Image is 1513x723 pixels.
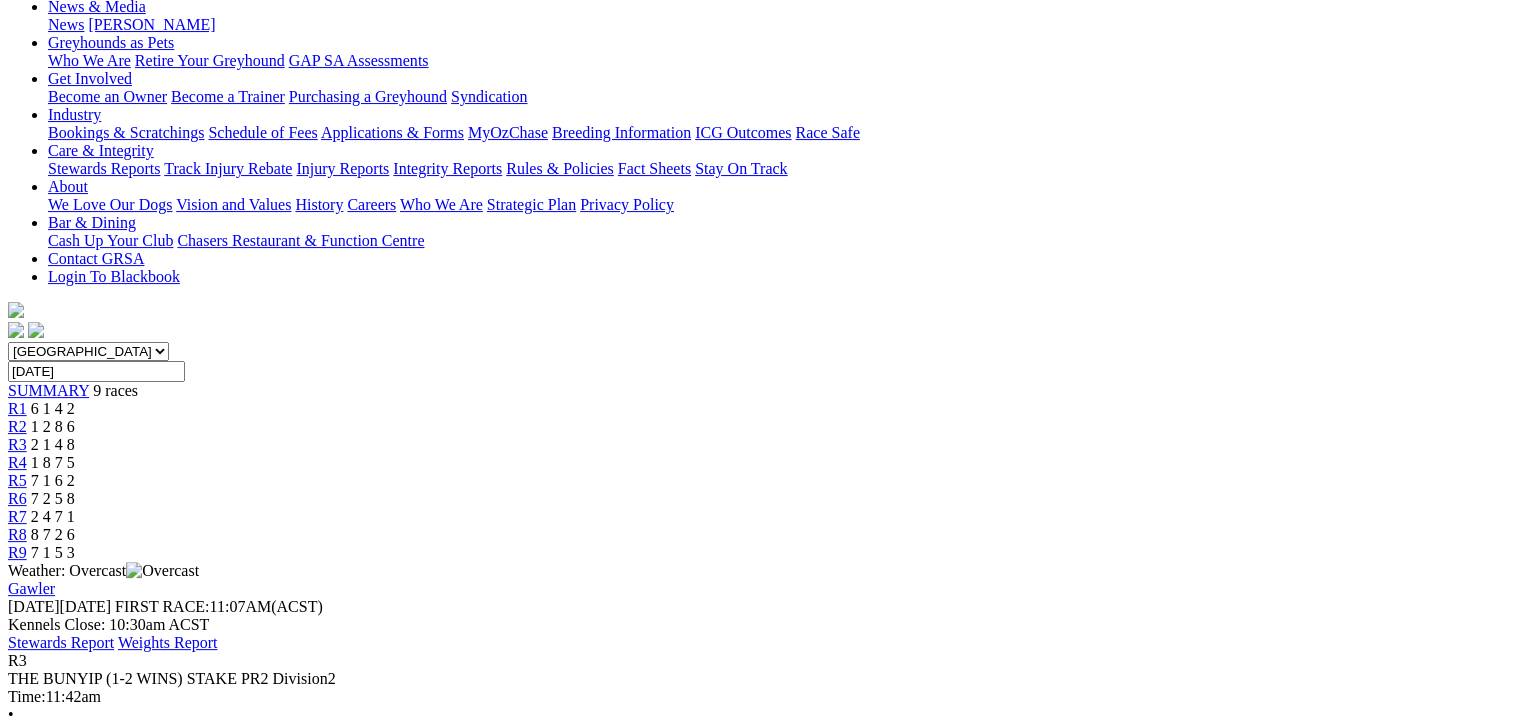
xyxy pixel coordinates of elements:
[48,214,136,231] a: Bar & Dining
[552,124,691,141] a: Breeding Information
[48,232,1505,250] div: Bar & Dining
[8,382,89,399] a: SUMMARY
[695,124,791,141] a: ICG Outcomes
[48,124,1505,142] div: Industry
[88,16,215,33] a: [PERSON_NAME]
[8,472,27,489] a: R5
[177,232,424,249] a: Chasers Restaurant & Function Centre
[126,562,199,580] img: Overcast
[8,688,46,705] span: Time:
[115,598,209,615] span: FIRST RACE:
[31,508,75,525] span: 2 4 7 1
[296,160,389,177] a: Injury Reports
[695,160,787,177] a: Stay On Track
[400,196,483,213] a: Who We Are
[8,454,27,471] a: R4
[451,88,527,105] a: Syndication
[8,361,185,382] input: Select date
[28,322,44,338] img: twitter.svg
[115,598,323,615] span: 11:07AM(ACST)
[48,124,204,141] a: Bookings & Scratchings
[8,544,27,561] a: R9
[8,598,60,615] span: [DATE]
[295,196,343,213] a: History
[8,526,27,543] a: R8
[8,652,27,669] span: R3
[8,562,199,579] span: Weather: Overcast
[48,88,167,105] a: Become an Owner
[48,232,173,249] a: Cash Up Your Club
[48,250,144,267] a: Contact GRSA
[48,268,180,285] a: Login To Blackbook
[48,178,88,195] a: About
[48,16,84,33] a: News
[8,436,27,453] a: R3
[176,196,291,213] a: Vision and Values
[8,418,27,435] a: R2
[48,70,132,87] a: Get Involved
[48,52,131,69] a: Who We Are
[468,124,548,141] a: MyOzChase
[8,706,14,723] span: •
[8,322,24,338] img: facebook.svg
[8,490,27,507] a: R6
[93,382,138,399] span: 9 races
[48,160,160,177] a: Stewards Reports
[48,196,172,213] a: We Love Our Dogs
[8,302,24,318] img: logo-grsa-white.png
[795,124,859,141] a: Race Safe
[48,52,1505,70] div: Greyhounds as Pets
[164,160,292,177] a: Track Injury Rebate
[289,88,447,105] a: Purchasing a Greyhound
[31,436,75,453] span: 2 1 4 8
[8,688,1505,706] div: 11:42am
[48,88,1505,106] div: Get Involved
[48,160,1505,178] div: Care & Integrity
[48,196,1505,214] div: About
[48,142,154,159] a: Care & Integrity
[31,490,75,507] span: 7 2 5 8
[48,106,101,123] a: Industry
[31,526,75,543] span: 8 7 2 6
[8,670,1505,688] div: THE BUNYIP (1-2 WINS) STAKE PR2 Division2
[487,196,576,213] a: Strategic Plan
[618,160,691,177] a: Fact Sheets
[31,544,75,561] span: 7 1 5 3
[208,124,317,141] a: Schedule of Fees
[506,160,614,177] a: Rules & Policies
[8,634,114,651] a: Stewards Report
[8,400,27,417] a: R1
[48,16,1505,34] div: News & Media
[8,598,111,615] span: [DATE]
[289,52,429,69] a: GAP SA Assessments
[48,34,174,51] a: Greyhounds as Pets
[580,196,674,213] a: Privacy Policy
[8,580,55,597] a: Gawler
[31,472,75,489] span: 7 1 6 2
[118,634,218,651] a: Weights Report
[8,508,27,525] a: R7
[347,196,396,213] a: Careers
[135,52,285,69] a: Retire Your Greyhound
[8,616,1505,634] div: Kennels Close: 10:30am ACST
[171,88,285,105] a: Become a Trainer
[31,454,75,471] span: 1 8 7 5
[393,160,502,177] a: Integrity Reports
[321,124,464,141] a: Applications & Forms
[31,400,75,417] span: 6 1 4 2
[31,418,75,435] span: 1 2 8 6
